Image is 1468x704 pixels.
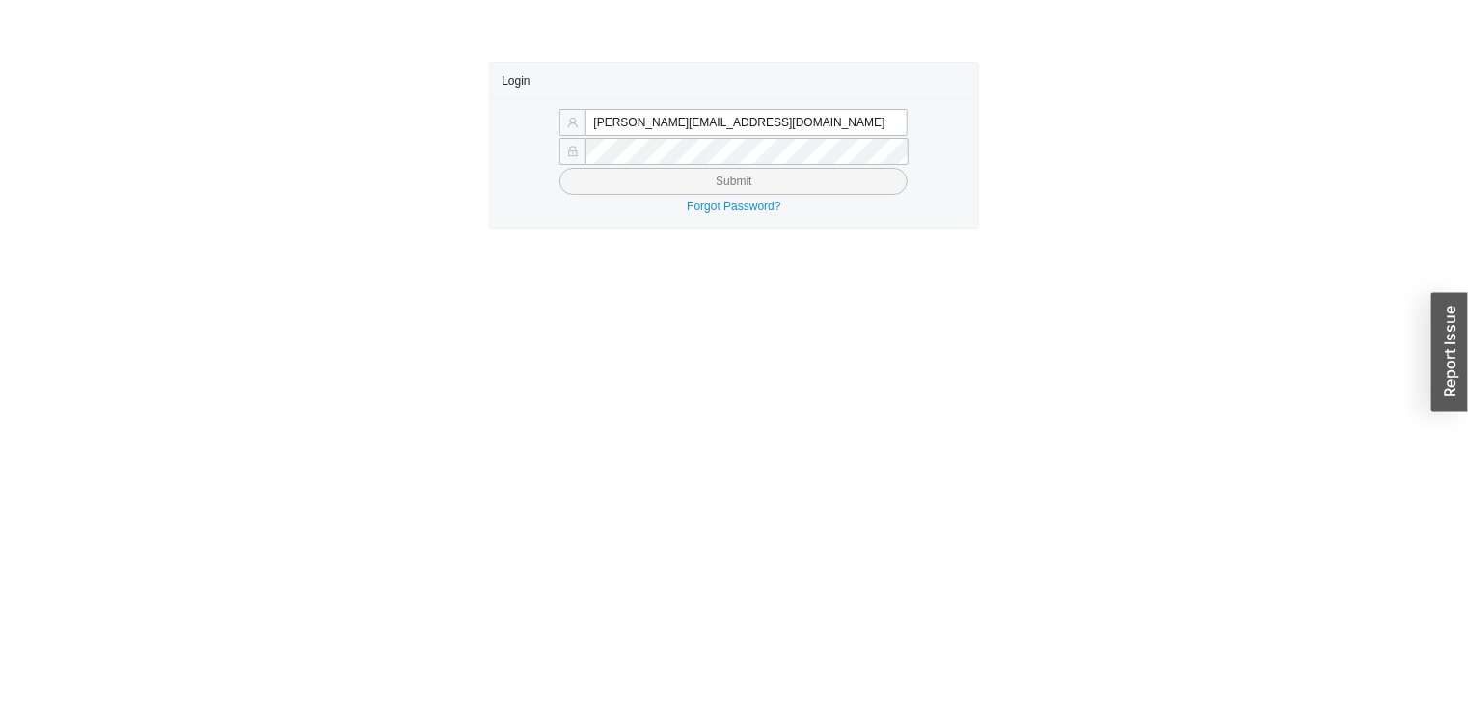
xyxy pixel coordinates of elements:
[502,63,965,98] div: Login
[687,200,780,213] a: Forgot Password?
[567,146,579,157] span: lock
[567,117,579,128] span: user
[585,109,908,136] input: Email
[559,168,908,195] button: Submit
